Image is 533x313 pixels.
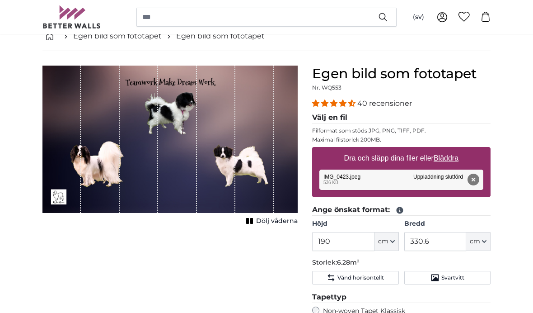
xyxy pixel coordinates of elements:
[404,271,491,285] button: Svartvitt
[312,99,357,108] span: 4.38 stars
[312,112,491,123] legend: Välj en fil
[312,219,398,228] label: Höjd
[312,84,341,91] span: Nr. WQ553
[406,9,431,25] button: (sv)
[256,217,298,226] span: Dölj våderna
[341,149,462,167] label: Dra och släpp dina filer eller
[374,232,399,251] button: cm
[243,215,298,228] button: Dölj våderna
[441,274,464,281] span: Svartvitt
[312,127,491,134] p: Filformat som stöds JPG, PNG, TIFF, PDF.
[312,271,398,285] button: Vänd horisontellt
[42,5,101,28] img: Betterwalls
[470,237,480,246] span: cm
[312,136,491,143] p: Maximal filstorlek 200MB.
[466,232,491,251] button: cm
[312,66,491,82] h1: Egen bild som fototapet
[434,154,458,162] u: Bläddra
[312,292,491,303] legend: Tapettyp
[337,274,384,281] span: Vänd horisontellt
[312,204,491,216] legend: Ange önskat format:
[404,219,491,228] label: Bredd
[337,258,360,266] span: 6.28m²
[312,258,491,267] p: Storlek:
[378,237,388,246] span: cm
[42,22,491,51] nav: breadcrumbs
[73,31,162,42] a: Egen bild som fototapet
[42,66,298,228] div: 1 of 1
[357,99,412,108] span: 40 recensioner
[176,31,265,42] a: Egen bild som fototapet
